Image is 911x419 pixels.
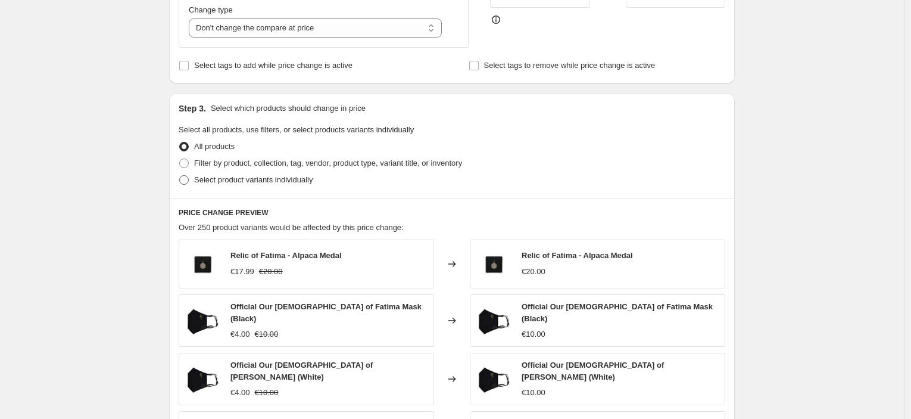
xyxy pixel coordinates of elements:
span: Select all products, use filters, or select products variants individually [179,125,414,134]
img: medalha-terra-de-fatima-alpaca_80x.jpg [185,246,221,282]
span: €10.00 [255,388,279,397]
h2: Step 3. [179,103,206,114]
span: €4.00 [230,388,250,397]
img: mascara-n-sra-fatima_80x.jpg [185,303,221,339]
span: €20.00 [522,267,545,276]
span: €20.00 [259,267,283,276]
span: Select tags to remove while price change is active [484,61,656,70]
h6: PRICE CHANGE PREVIEW [179,208,725,218]
img: mascara-n-sra-fatima_80x.jpg [476,303,512,339]
span: Official Our [DEMOGRAPHIC_DATA] of Fatima Mask (Black) [230,302,422,323]
span: Relic of Fatima - Alpaca Medal [522,251,633,260]
span: €10.00 [522,330,545,339]
span: Official Our [DEMOGRAPHIC_DATA] of Fatima Mask (Black) [522,302,713,323]
span: €10.00 [522,388,545,397]
img: mascara-n-sra-fatima_80x.jpg [185,361,221,397]
span: All products [194,142,235,151]
span: Select tags to add while price change is active [194,61,352,70]
img: medalha-terra-de-fatima-alpaca_80x.jpg [476,246,512,282]
span: €10.00 [255,330,279,339]
span: Change type [189,5,233,14]
span: €4.00 [230,330,250,339]
span: Relic of Fatima - Alpaca Medal [230,251,342,260]
span: Over 250 product variants would be affected by this price change: [179,223,404,232]
span: Official Our [DEMOGRAPHIC_DATA] of [PERSON_NAME] (White) [522,361,664,381]
span: Official Our [DEMOGRAPHIC_DATA] of [PERSON_NAME] (White) [230,361,373,381]
img: mascara-n-sra-fatima_80x.jpg [476,361,512,397]
span: €17.99 [230,267,254,276]
p: Select which products should change in price [211,103,366,114]
span: Select product variants individually [194,175,313,184]
span: Filter by product, collection, tag, vendor, product type, variant title, or inventory [194,159,462,167]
